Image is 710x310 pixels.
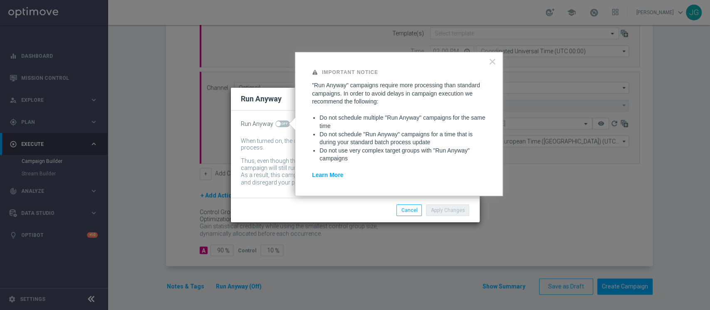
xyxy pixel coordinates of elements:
[319,147,486,163] li: Do not use very complex target groups with "Run Anyway" campaigns
[312,172,343,178] a: Learn More
[322,69,378,75] strong: Important Notice
[241,121,273,128] span: Run Anyway
[319,130,486,147] li: Do not schedule "Run Anyway" campaigns for a time that is during your standard batch process update
[319,114,486,130] li: Do not schedule multiple "Run Anyway" campaigns for the same time
[241,94,282,104] h2: Run Anyway
[241,157,457,172] div: Thus, even though the batch-data process might not be complete by then, the campaign will still r...
[241,172,457,188] div: As a result, this campaign might include customers whose data has been changed and disregard your...
[312,81,486,106] p: "Run Anyway" campaigns require more processing than standard campaigns. In order to avoid delays ...
[488,55,496,68] button: Close
[396,204,422,216] button: Cancel
[241,138,457,152] div: When turned on, the campaign will be executed regardless of your site's batch-data process.
[426,204,469,216] button: Apply Changes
